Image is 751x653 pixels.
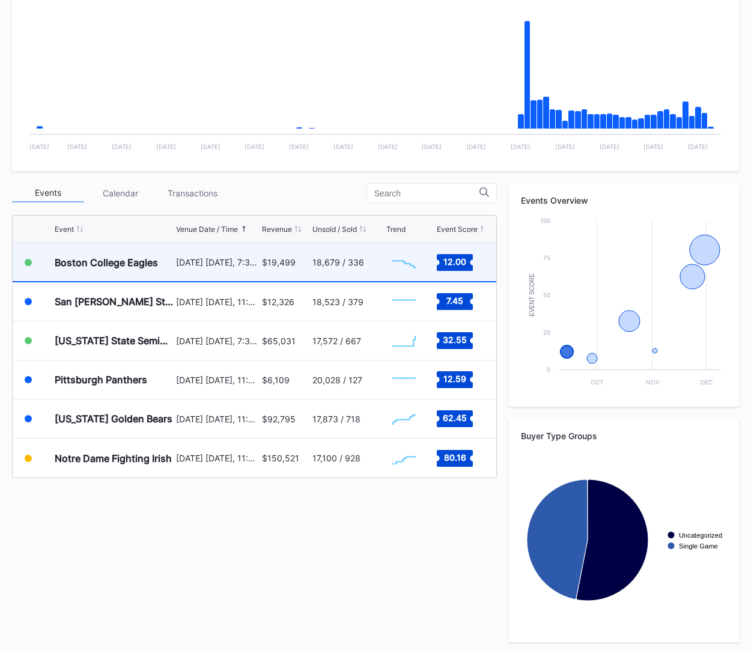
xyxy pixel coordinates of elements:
text: 80.16 [443,452,466,462]
text: [DATE] [378,143,398,150]
div: 18,679 / 336 [312,257,364,267]
text: Uncategorized [679,532,722,539]
text: [DATE] [289,143,309,150]
div: $6,109 [262,375,290,385]
div: [US_STATE] State Seminoles [55,335,173,347]
div: Calendar [84,184,156,202]
text: [DATE] [112,143,132,150]
text: [DATE] [245,143,264,150]
text: 100 [540,217,550,224]
div: Unsold / Sold [312,225,357,234]
div: [DATE] [DATE], 11:59PM [176,453,259,463]
text: [DATE] [600,143,619,150]
text: [DATE] [466,143,486,150]
text: Single Game [679,542,718,550]
div: $150,521 [262,453,299,463]
text: 32.55 [443,335,467,345]
svg: Chart title [521,450,727,630]
text: [DATE] [29,143,49,150]
text: 7.45 [446,296,463,306]
div: San [PERSON_NAME] State Spartans [55,296,173,308]
text: 62.45 [443,413,467,423]
svg: Chart title [521,214,727,395]
div: Buyer Type Groups [521,431,727,441]
div: 20,028 / 127 [312,375,362,385]
text: 12.59 [443,374,466,384]
svg: Chart title [386,443,422,473]
div: [DATE] [DATE], 7:30PM [176,336,259,346]
div: $12,326 [262,297,294,307]
svg: Chart title [386,404,422,434]
div: Revenue [262,225,292,234]
div: $92,795 [262,414,296,424]
text: [DATE] [511,143,531,150]
text: [DATE] [643,143,663,150]
div: [US_STATE] Golden Bears [55,413,172,425]
svg: Chart title [386,287,422,317]
div: Notre Dame Fighting Irish [55,452,172,464]
div: [DATE] [DATE], 11:59PM [176,297,259,307]
text: 25 [543,329,550,336]
div: [DATE] [DATE], 7:30PM [176,257,259,267]
text: [DATE] [201,143,220,150]
text: Nov [646,378,660,386]
svg: Chart title [386,248,422,278]
text: Oct [591,378,603,386]
div: Venue Date / Time [176,225,238,234]
text: 75 [543,254,550,261]
svg: Chart title [386,326,422,356]
div: 18,523 / 379 [312,297,363,307]
text: [DATE] [688,143,708,150]
text: 12.00 [443,256,466,266]
div: [DATE] [DATE], 11:59PM [176,375,259,385]
div: Event [55,225,74,234]
text: [DATE] [422,143,442,150]
text: [DATE] [156,143,176,150]
text: [DATE] [333,143,353,150]
div: Events [12,184,84,202]
div: 17,100 / 928 [312,453,360,463]
div: Event Score [437,225,478,234]
text: 50 [543,291,550,299]
div: Trend [386,225,406,234]
input: Search [374,189,479,198]
text: Event Score [529,273,535,317]
text: Dec [700,378,712,386]
div: $19,499 [262,257,296,267]
div: [DATE] [DATE], 11:59PM [176,414,259,424]
div: Events Overview [521,195,727,205]
div: $65,031 [262,336,296,346]
div: Boston College Eagles [55,257,158,269]
svg: Chart title [386,365,422,395]
div: Pittsburgh Panthers [55,374,147,386]
div: 17,572 / 667 [312,336,361,346]
div: Transactions [156,184,228,202]
text: [DATE] [555,143,575,150]
text: 0 [547,366,550,373]
text: [DATE] [67,143,87,150]
div: 17,873 / 718 [312,414,360,424]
